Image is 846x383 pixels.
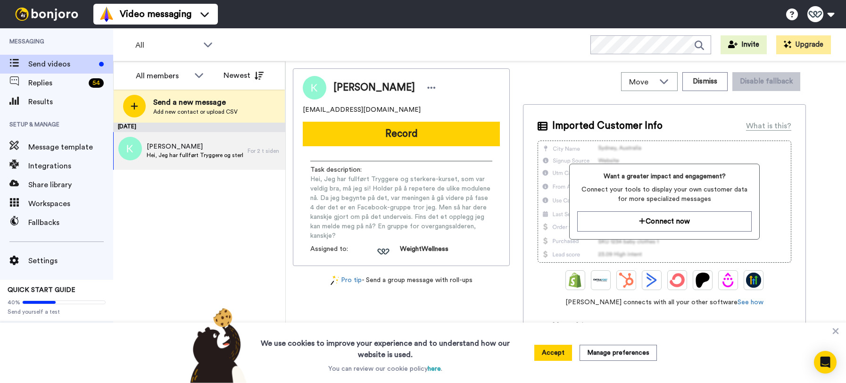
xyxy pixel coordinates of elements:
[577,211,751,232] button: Connect now
[746,120,791,132] div: What is this?
[136,70,190,82] div: All members
[721,273,736,288] img: Drip
[147,142,243,151] span: [PERSON_NAME]
[28,96,113,108] span: Results
[153,108,238,116] span: Add new contact or upload CSV
[28,217,113,228] span: Fallbacks
[28,142,113,153] span: Message template
[593,273,608,288] img: Ontraport
[538,298,791,307] span: [PERSON_NAME] connects with all your other software
[376,244,390,258] img: c82ac5c0-1c79-409a-b6b7-4c867e25013a-1657220957.jpg
[251,332,519,360] h3: We use cookies to improve your experience and to understand how our website is used.
[99,7,114,22] img: vm-color.svg
[303,122,500,146] button: Record
[552,119,663,133] span: Imported Customer Info
[303,105,421,115] span: [EMAIL_ADDRESS][DOMAIN_NAME]
[814,351,837,374] div: Open Intercom Messenger
[428,366,441,372] a: here
[182,308,251,383] img: bear-with-cookie.png
[310,175,492,241] span: Hei, Jeg har fullført Tryggere og sterkere-kurset, som var veldig bra, må jeg si! Holder på å rep...
[8,299,20,306] span: 40%
[120,8,191,21] span: Video messaging
[333,81,415,95] span: [PERSON_NAME]
[293,275,510,285] div: - Send a group message with roll-ups
[644,273,659,288] img: ActiveCampaign
[310,244,376,258] span: Assigned to:
[746,273,761,288] img: GoHighLevel
[118,137,142,160] img: k.png
[89,78,104,88] div: 54
[28,198,113,209] span: Workspaces
[216,66,271,85] button: Newest
[568,273,583,288] img: Shopify
[670,273,685,288] img: ConvertKit
[577,172,751,181] span: Want a greater impact and engagement?
[11,8,82,21] img: bj-logo-header-white.svg
[28,160,113,172] span: Integrations
[738,299,763,306] a: See how
[552,320,607,334] span: User history
[28,77,85,89] span: Replies
[248,147,281,155] div: For 2 t siden
[8,287,75,293] span: QUICK START GUIDE
[776,35,831,54] button: Upgrade
[153,97,238,108] span: Send a new message
[695,273,710,288] img: Patreon
[328,364,442,374] p: You can review our cookie policy .
[331,275,362,285] a: Pro tip
[28,179,113,191] span: Share library
[629,76,655,88] span: Move
[682,72,728,91] button: Dismiss
[732,72,800,91] button: Disable fallback
[303,76,326,100] img: Image of Kari Rudjord
[400,244,448,258] span: WeightWellness
[113,123,285,132] div: [DATE]
[28,255,113,266] span: Settings
[721,35,767,54] button: Invite
[28,58,95,70] span: Send videos
[534,345,572,361] button: Accept
[147,151,243,159] span: Hei, Jeg har fullført Tryggere og sterkere-kurset, som var veldig bra, må jeg si! Holder på å rep...
[310,165,376,175] span: Task description :
[619,273,634,288] img: Hubspot
[580,345,657,361] button: Manage preferences
[135,40,199,51] span: All
[577,185,751,204] span: Connect your tools to display your own customer data for more specialized messages
[8,308,106,316] span: Send yourself a test
[331,275,339,285] img: magic-wand.svg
